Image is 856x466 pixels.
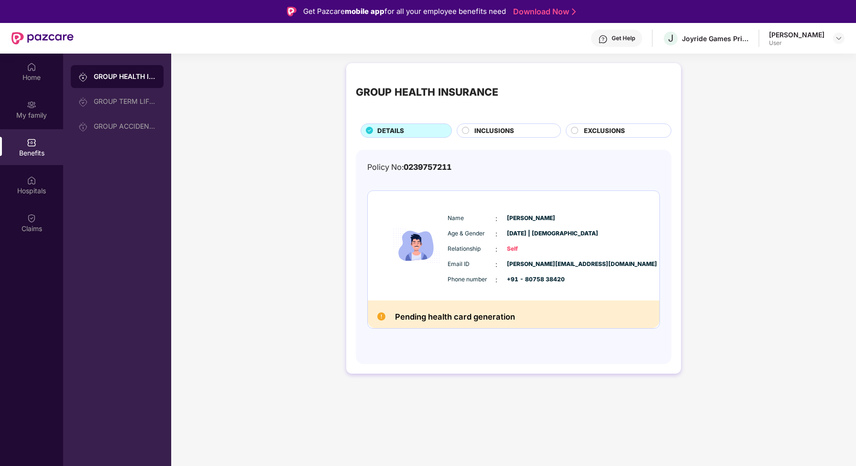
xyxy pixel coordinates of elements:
div: GROUP TERM LIFE INSURANCE [94,98,156,105]
span: DETAILS [377,126,404,136]
img: Logo [287,7,296,16]
strong: mobile app [345,7,384,16]
span: J [668,33,673,44]
img: svg+xml;base64,PHN2ZyBpZD0iQ2xhaW0iIHhtbG5zPSJodHRwOi8vd3d3LnczLm9yZy8yMDAwL3N2ZyIgd2lkdGg9IjIwIi... [27,213,36,223]
h2: Pending health card generation [395,310,515,323]
span: : [495,275,497,285]
img: svg+xml;base64,PHN2ZyBpZD0iSG9tZSIgeG1sbnM9Imh0dHA6Ly93d3cudzMub3JnLzIwMDAvc3ZnIiB3aWR0aD0iMjAiIG... [27,62,36,72]
a: Download Now [513,7,573,17]
img: svg+xml;base64,PHN2ZyBpZD0iRHJvcGRvd24tMzJ4MzIiIHhtbG5zPSJodHRwOi8vd3d3LnczLm9yZy8yMDAwL3N2ZyIgd2... [835,34,843,42]
span: INCLUSIONS [474,126,514,136]
span: : [495,244,497,255]
span: [DATE] | [DEMOGRAPHIC_DATA] [507,229,555,238]
div: Get Help [612,34,635,42]
span: Age & Gender [448,229,495,238]
div: GROUP ACCIDENTAL INSURANCE [94,122,156,130]
span: Phone number [448,275,495,284]
img: Stroke [572,7,576,17]
span: : [495,229,497,239]
img: svg+xml;base64,PHN2ZyB3aWR0aD0iMjAiIGhlaWdodD0iMjAiIHZpZXdCb3g9IjAgMCAyMCAyMCIgZmlsbD0ibm9uZSIgeG... [78,72,88,82]
img: svg+xml;base64,PHN2ZyB3aWR0aD0iMjAiIGhlaWdodD0iMjAiIHZpZXdCb3g9IjAgMCAyMCAyMCIgZmlsbD0ibm9uZSIgeG... [78,97,88,107]
span: : [495,259,497,270]
span: Self [507,244,555,254]
span: +91 - 80758 38420 [507,275,555,284]
span: Name [448,214,495,223]
span: Email ID [448,260,495,269]
img: svg+xml;base64,PHN2ZyB3aWR0aD0iMjAiIGhlaWdodD0iMjAiIHZpZXdCb3g9IjAgMCAyMCAyMCIgZmlsbD0ibm9uZSIgeG... [27,100,36,110]
img: svg+xml;base64,PHN2ZyBpZD0iQmVuZWZpdHMiIHhtbG5zPSJodHRwOi8vd3d3LnczLm9yZy8yMDAwL3N2ZyIgd2lkdGg9Ij... [27,138,36,147]
div: GROUP HEALTH INSURANCE [94,72,156,81]
img: svg+xml;base64,PHN2ZyB3aWR0aD0iMjAiIGhlaWdodD0iMjAiIHZpZXdCb3g9IjAgMCAyMCAyMCIgZmlsbD0ibm9uZSIgeG... [78,122,88,132]
span: [PERSON_NAME] [507,214,555,223]
div: GROUP HEALTH INSURANCE [356,84,498,100]
span: 0239757211 [404,162,451,172]
div: Get Pazcare for all your employee benefits need [303,6,506,17]
span: [PERSON_NAME][EMAIL_ADDRESS][DOMAIN_NAME] [507,260,555,269]
img: svg+xml;base64,PHN2ZyBpZD0iSGVscC0zMngzMiIgeG1sbnM9Imh0dHA6Ly93d3cudzMub3JnLzIwMDAvc3ZnIiB3aWR0aD... [598,34,608,44]
span: EXCLUSIONS [584,126,625,136]
img: icon [388,200,445,291]
div: Joyride Games Private Limited [682,34,749,43]
div: User [769,39,824,47]
div: [PERSON_NAME] [769,30,824,39]
img: svg+xml;base64,PHN2ZyBpZD0iSG9zcGl0YWxzIiB4bWxucz0iaHR0cDovL3d3dy53My5vcmcvMjAwMC9zdmciIHdpZHRoPS... [27,176,36,185]
img: New Pazcare Logo [11,32,74,44]
img: Pending [377,312,385,321]
span: : [495,213,497,224]
div: Policy No: [367,161,451,174]
span: Relationship [448,244,495,254]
